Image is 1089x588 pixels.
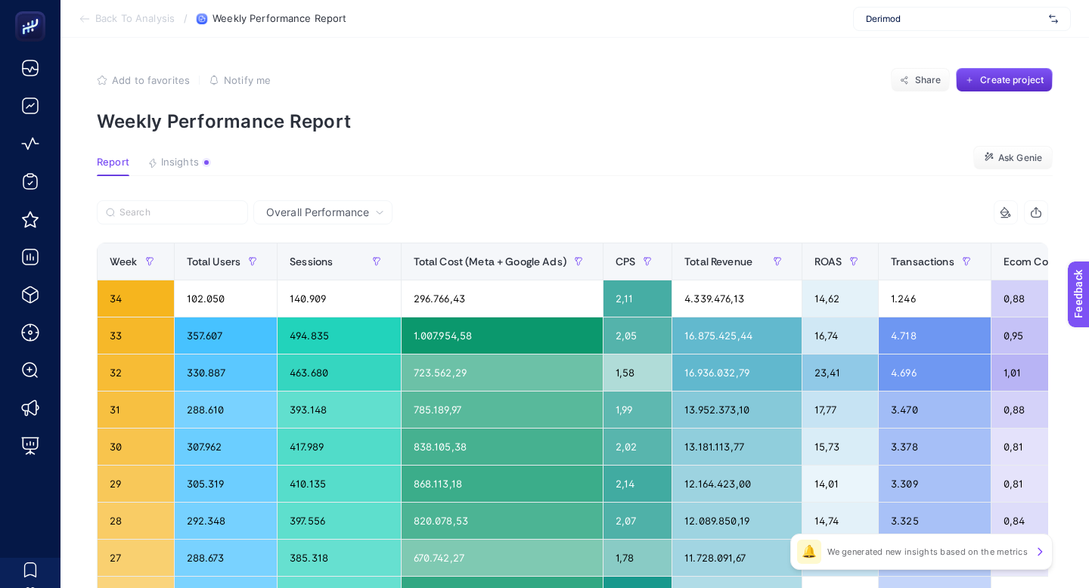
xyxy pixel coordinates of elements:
[672,317,801,354] div: 16.875.425,44
[290,255,333,268] span: Sessions
[110,255,138,268] span: Week
[31,190,253,206] div: Send us a message
[879,280,991,317] div: 1.246
[672,540,801,576] div: 11.728.091,67
[684,255,752,268] span: Total Revenue
[201,509,253,520] span: Messages
[278,317,400,354] div: 494.835
[278,429,400,465] div: 417.989
[603,540,672,576] div: 1,78
[97,74,190,86] button: Add to favorites
[879,503,991,539] div: 3.325
[866,13,1043,25] span: Derimod
[802,354,879,391] div: 23,41
[98,466,174,502] div: 29
[175,317,278,354] div: 357.607
[672,391,801,428] div: 13.952.373,10
[973,146,1053,170] button: Ask Genie
[175,540,278,576] div: 288.673
[603,354,672,391] div: 1,58
[15,178,287,235] div: Send us a messageWe'll be back online in 30 minutes
[802,391,879,428] div: 17,77
[797,540,821,564] div: 🔔
[30,107,272,133] p: Hi Beril 👋
[603,466,672,502] div: 2,14
[224,74,271,86] span: Notify me
[402,391,603,428] div: 785.189,97
[603,391,672,428] div: 1,99
[112,74,190,86] span: Add to favorites
[891,68,950,92] button: Share
[402,503,603,539] div: 820.078,53
[98,391,174,428] div: 31
[998,152,1042,164] span: Ask Genie
[206,24,236,54] img: Profile image for Sahin
[879,466,991,502] div: 3.309
[814,255,842,268] span: ROAS
[402,354,603,391] div: 723.562,29
[802,503,879,539] div: 14,74
[672,429,801,465] div: 13.181.113,77
[9,5,57,17] span: Feedback
[402,317,603,354] div: 1.007.954,58
[915,74,942,86] span: Share
[30,133,272,159] p: How can we help?
[603,280,672,317] div: 2,11
[213,13,346,25] span: Weekly Performance Report
[175,391,278,428] div: 288.610
[175,503,278,539] div: 292.348
[98,429,174,465] div: 30
[95,13,175,25] span: Back To Analysis
[98,280,174,317] div: 34
[616,255,635,268] span: CPS
[603,503,672,539] div: 2,07
[802,280,879,317] div: 14,62
[278,280,400,317] div: 140.909
[278,466,400,502] div: 410.135
[266,205,369,220] span: Overall Performance
[119,207,239,218] input: Search
[97,110,1053,132] p: Weekly Performance Report
[672,280,801,317] div: 4.339.476,13
[879,317,991,354] div: 4.718
[278,540,400,576] div: 385.318
[402,466,603,502] div: 868.113,18
[30,29,113,53] img: logo
[98,503,174,539] div: 28
[175,429,278,465] div: 307.962
[187,255,241,268] span: Total Users
[97,156,129,169] span: Report
[98,317,174,354] div: 33
[402,280,603,317] div: 296.766,43
[672,354,801,391] div: 16.936.032,79
[58,509,92,520] span: Home
[175,280,278,317] div: 102.050
[209,74,271,86] button: Notify me
[151,472,302,532] button: Messages
[672,466,801,502] div: 12.164.423,00
[260,24,287,51] div: Close
[184,12,188,24] span: /
[802,317,879,354] div: 16,74
[603,429,672,465] div: 2,02
[31,206,253,222] div: We'll be back online in 30 minutes
[414,255,566,268] span: Total Cost (Meta + Google Ads)
[278,503,400,539] div: 397.556
[672,503,801,539] div: 12.089.850,19
[402,540,603,576] div: 670.742,27
[879,429,991,465] div: 3.378
[891,255,954,268] span: Transactions
[175,354,278,391] div: 330.887
[879,391,991,428] div: 3.470
[980,74,1044,86] span: Create project
[402,429,603,465] div: 838.105,38
[161,156,199,169] span: Insights
[802,429,879,465] div: 15,73
[98,354,174,391] div: 32
[802,466,879,502] div: 14,01
[175,466,278,502] div: 305.319
[879,354,991,391] div: 4.696
[278,354,400,391] div: 463.680
[956,68,1053,92] button: Create project
[278,391,400,428] div: 393.148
